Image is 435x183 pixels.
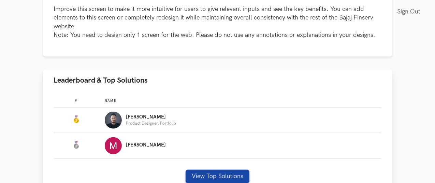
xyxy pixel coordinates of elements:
a: Sign Out [397,4,424,19]
span: Leaderboard & Top Solutions [54,76,148,85]
img: Silver Medal [72,141,80,149]
button: Leaderboard & Top Solutions [43,70,392,91]
span: # [75,99,77,103]
table: Leaderboard [54,93,381,159]
img: Profile photo [105,137,122,154]
img: Gold Medal [72,115,80,124]
p: [PERSON_NAME] [126,142,166,148]
p: [PERSON_NAME] [126,114,176,120]
span: Name [105,99,116,103]
img: Profile photo [105,112,122,129]
p: Product Designer, Portfolio [126,121,176,126]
